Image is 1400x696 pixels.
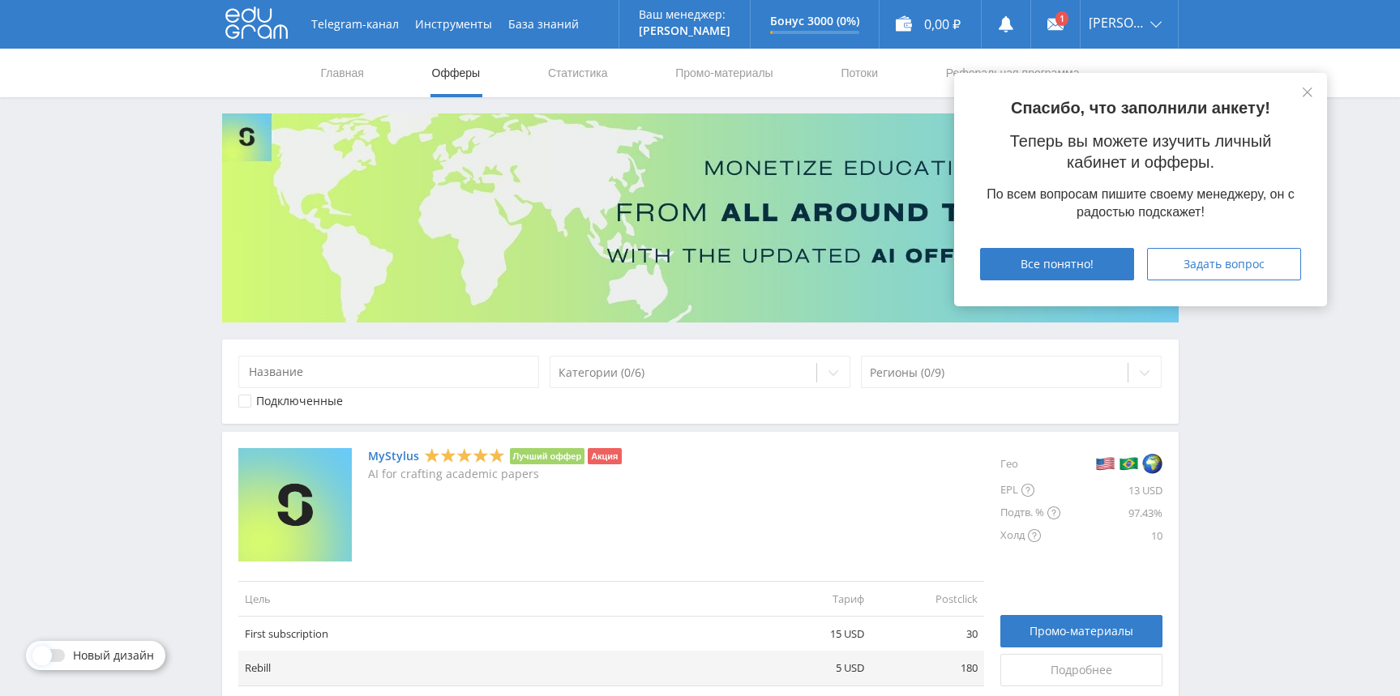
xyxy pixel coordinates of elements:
[1051,664,1112,677] span: Подробнее
[510,448,585,464] li: Лучший оффер
[980,99,1301,117] p: Спасибо, что заполнили анкету!
[1000,654,1162,686] a: Подробнее
[1000,502,1060,524] div: Подтв. %
[839,49,880,97] a: Потоки
[368,450,419,463] a: MyStylus
[980,130,1301,173] p: Теперь вы можете изучить личный кабинет и офферы.
[770,15,859,28] p: Бонус 3000 (0%)
[238,651,757,685] td: Rebill
[546,49,610,97] a: Статистика
[1147,248,1301,280] button: Задать вопрос
[222,113,1179,322] img: Banner
[319,49,366,97] a: Главная
[871,651,984,685] td: 180
[757,581,871,616] td: Тариф
[73,649,154,662] span: Новый дизайн
[1089,16,1145,29] span: [PERSON_NAME]
[1060,479,1162,502] div: 13 USD
[368,468,622,480] p: AI for crafting academic papers
[238,581,757,616] td: Цель
[256,395,343,408] div: Подключенные
[639,24,730,37] p: [PERSON_NAME]
[757,617,871,651] td: 15 USD
[871,617,984,651] td: 30
[944,49,1081,97] a: Реферальная программа
[1184,258,1265,271] span: Задать вопрос
[980,248,1134,280] button: Все понятно!
[238,617,757,651] td: First subscription
[1000,524,1060,547] div: Холд
[1021,258,1094,271] span: Все понятно!
[1000,479,1060,502] div: EPL
[1000,615,1162,647] a: Промо-материалы
[674,49,774,97] a: Промо-материалы
[1000,448,1060,479] div: Гео
[980,186,1301,222] div: По всем вопросам пишите своему менеджеру, он с радостью подскажет!
[430,49,482,97] a: Офферы
[588,448,621,464] li: Акция
[238,448,352,561] img: MyStylus
[1030,625,1133,638] span: Промо-материалы
[238,356,540,388] input: Название
[1060,524,1162,547] div: 10
[424,447,505,464] div: 5 Stars
[871,581,984,616] td: Postclick
[757,651,871,685] td: 5 USD
[639,8,730,21] p: Ваш менеджер:
[1060,502,1162,524] div: 97.43%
